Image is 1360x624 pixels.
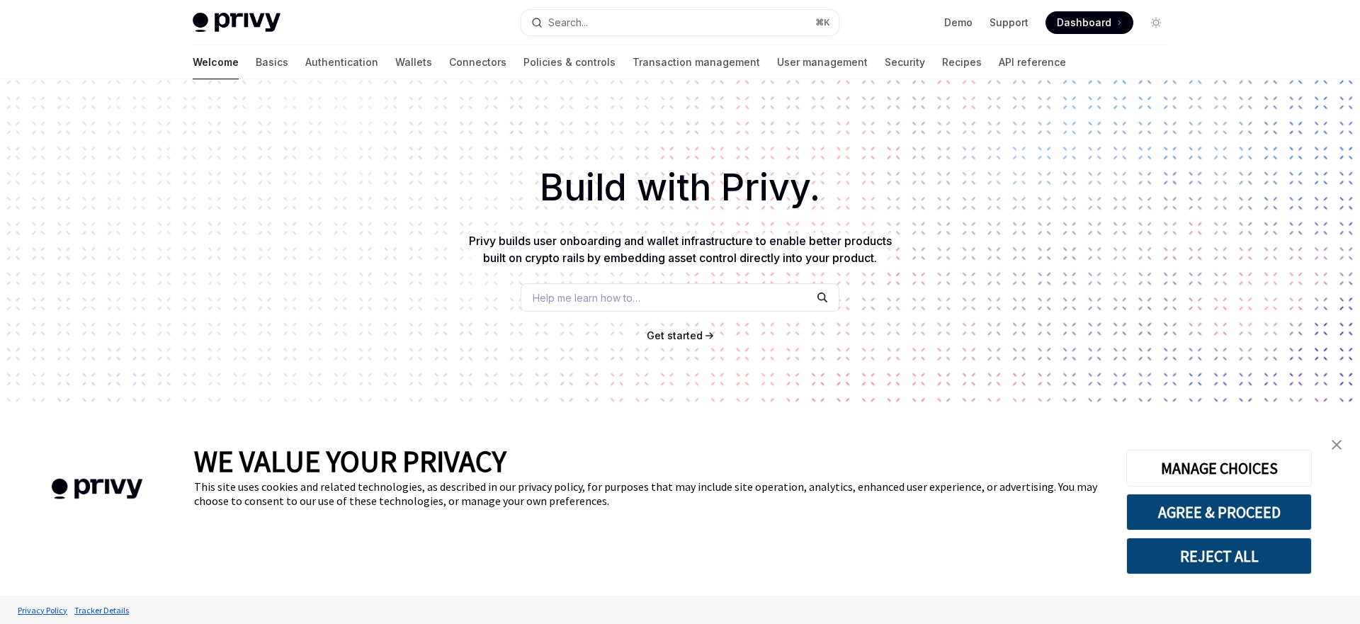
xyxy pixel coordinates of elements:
[14,598,71,623] a: Privacy Policy
[449,45,506,79] a: Connectors
[521,10,839,35] button: Search...⌘K
[777,45,868,79] a: User management
[23,160,1337,215] h1: Build with Privy.
[999,45,1066,79] a: API reference
[1045,11,1133,34] a: Dashboard
[395,45,432,79] a: Wallets
[533,290,640,305] span: Help me learn how to…
[1126,538,1312,574] button: REJECT ALL
[1126,450,1312,487] button: MANAGE CHOICES
[193,45,239,79] a: Welcome
[1322,431,1351,459] a: close banner
[21,458,173,520] img: company logo
[193,13,280,33] img: light logo
[633,45,760,79] a: Transaction management
[647,329,703,341] span: Get started
[469,234,892,265] span: Privy builds user onboarding and wallet infrastructure to enable better products built on crypto ...
[1332,440,1342,450] img: close banner
[990,16,1028,30] a: Support
[305,45,378,79] a: Authentication
[548,14,588,31] div: Search...
[194,480,1105,508] div: This site uses cookies and related technologies, as described in our privacy policy, for purposes...
[1126,494,1312,531] button: AGREE & PROCEED
[815,17,830,28] span: ⌘ K
[194,443,506,480] span: WE VALUE YOUR PRIVACY
[71,598,132,623] a: Tracker Details
[942,45,982,79] a: Recipes
[944,16,973,30] a: Demo
[1057,16,1111,30] span: Dashboard
[885,45,925,79] a: Security
[523,45,616,79] a: Policies & controls
[1145,11,1167,34] button: Toggle dark mode
[256,45,288,79] a: Basics
[647,329,703,343] a: Get started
